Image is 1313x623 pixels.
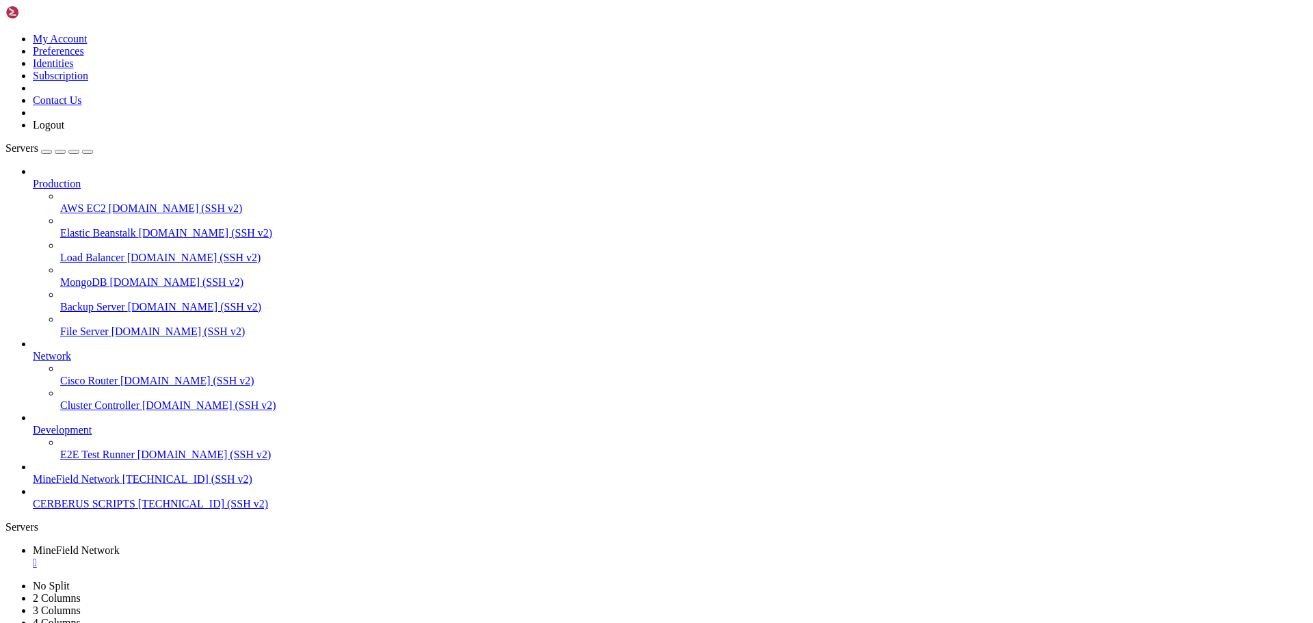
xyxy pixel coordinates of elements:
[5,338,1135,350] x-row: more details.
[5,510,1135,522] x-row: more details.
[85,350,775,362] span: ]: [APTweaks:Core] ↑ Server load changed from VERY_LOW (avg. 8.999961853027344) to LOW (avg. 21.1...
[61,55,85,67] span: INFO
[60,449,135,460] span: E2E Test Runner
[5,289,1135,301] x-row: on:carryonpackets,mekanismgenerators:mekanismgenerators,citadel:main_channel,securitycraft:securi...
[60,264,1308,289] li: MongoDB [DOMAIN_NAME] (SSH v2)
[5,141,1135,153] x-row: kanism:mekanism,caelus:main,crafttweaker:main,hexerei:network,superbwarfare:superbwarfare,create:...
[33,580,70,592] a: No Split
[60,326,109,337] span: File Server
[33,544,120,556] span: MineField Network
[12,350,61,362] span: 08:00:06
[85,55,769,67] span: ]: [APTweaks:Core] ↑ Server load changed from VERY_LOW (avg. 9.00827407836914) to LOW (avg. 20.10...
[33,544,1308,569] a: MineField Network
[33,70,88,81] a: Subscription
[5,142,93,154] a: Servers
[61,30,85,42] span: INFO
[5,227,1135,239] x-row: nomicon:main,immersiveengineering:main,mowziesmobs:net,cosmeticarmorreworked:main,zerocore:networ...
[61,215,92,227] span: ERROR
[60,301,125,313] span: Backup Server
[33,57,74,69] a: Identities
[33,178,1308,190] a: Production
[5,350,1135,362] x-row: [
[142,399,276,411] span: [DOMAIN_NAME] (SSH v2)
[85,67,775,79] span: ]: [APTweaks:Core] ↓ Server load changed from LOW (avg. 20.106468200683594) to VERY_LOW (avg. 9.8...
[5,326,1135,338] x-row: [ ]: [/[TECHNICAL_ID]] Disconnecting VANILLA connection attempt: This server has mods that requir...
[61,498,85,510] span: INFO
[33,350,71,362] span: Network
[5,104,1135,116] x-row: bished_furniture:play,strawstatues:1,walljump:network,iceandfire:main_channel,born_in_chaos_v1:bo...
[5,153,1135,165] x-row: on:carryonpackets,mekanismgenerators:mekanismgenerators,citadel:main_channel,securitycraft:securi...
[12,326,61,338] span: 00:31:46
[5,165,1135,178] x-row: n,framework:handshake,minefield_mods_addons:minefield_mods_addons,aquamirae:main,library_of_exile...
[60,202,106,214] span: AWS EC2
[5,5,84,19] img: Shellngn
[5,521,1308,533] div: Servers
[5,362,1135,375] x-row: [
[120,375,254,386] span: [DOMAIN_NAME] (SSH v2)
[5,30,1135,42] x-row: [ ]: [/[TECHNICAL_ID]] Disconnecting VANILLA connection attempt: This server has mods that requir...
[60,375,118,386] span: Cisco Router
[61,79,92,92] span: ERROR
[127,252,261,263] span: [DOMAIN_NAME] (SSH v2)
[60,449,1308,461] a: E2E Test Runner [DOMAIN_NAME] (SSH v2)
[5,473,1135,486] x-row: n,framework:handshake,minefield_mods_addons:minefield_mods_addons,aquamirae:main,library_of_exile...
[12,215,61,227] span: 00:31:46
[60,399,140,411] span: Cluster Controller
[60,252,124,263] span: Load Balancer
[5,498,1135,510] x-row: [ ]: [/[TECHNICAL_ID]] Disconnecting VANILLA connection attempt: This server has mods that requir...
[33,461,1308,486] li: MineField Network [TECHNICAL_ID] (SSH v2)
[139,227,273,239] span: [DOMAIN_NAME] (SSH v2)
[12,362,61,375] span: 08:00:21
[5,436,1135,449] x-row: sses:block_factorys_bosses,sophisticatedbackpacks:channel,framework:play,azurelib:network_channel...
[60,227,136,239] span: Elastic Beanstalk
[5,190,1135,202] x-row: [ ]: [/[TECHNICAL_ID]] Disconnecting VANILLA connection attempt: This server has mods that requir...
[5,449,1135,461] x-row: kanism:mekanism,caelus:main,crafttweaker:main,hexerei:network,superbwarfare:superbwarfare,create:...
[33,178,81,189] span: Production
[128,301,262,313] span: [DOMAIN_NAME] (SSH v2)
[60,375,1308,387] a: Cisco Router [DOMAIN_NAME] (SSH v2)
[33,592,81,604] a: 2 Columns
[60,436,1308,461] li: E2E Test Runner [DOMAIN_NAME] (SSH v2)
[12,30,61,42] span: 15:38:50
[5,387,1135,399] x-row: [ ]: Channels [watut:main,easy_npc:network,[PERSON_NAME]:main,dummmmmmy:channel,corgilib:network,...
[60,399,1308,412] a: Cluster Controller [DOMAIN_NAME] (SSH v2)
[60,326,1308,338] a: File Server [DOMAIN_NAME] (SSH v2)
[5,252,1135,264] x-row: oxes:main,framedblocks:main,supermartijn642configlib:sync_configs,tfmg:main,tacz:network,waystone...
[33,557,1308,569] a: 
[60,239,1308,264] li: Load Balancer [DOMAIN_NAME] (SSH v2)
[33,94,82,106] a: Contact Us
[60,362,1308,387] li: Cisco Router [DOMAIN_NAME] (SSH v2)
[5,313,1135,326] x-row: ,apexcore:main,refinedstorage:main_channel] rejected vanilla connections
[122,473,252,485] span: [TECHNICAL_ID] (SSH v2)
[5,129,1135,141] x-row: sses:block_factorys_bosses,sophisticatedbackpacks:channel,framework:play,azurelib:network_channel...
[5,79,1135,92] x-row: [ ]: Channels [watut:main,easy_npc:network,[PERSON_NAME]:main,dummmmmmy:channel,corgilib:network,...
[5,375,1135,387] x-row: [ ]: com.mojang.authlib.GameProfile@6a8f1056[id=<null>,name=ServerOverflow1,properties={},legacy=...
[5,5,1135,18] x-row: n,framework:handshake,minefield_mods_addons:minefield_mods_addons,aquamirae:main,library_of_exile...
[33,338,1308,412] li: Network
[5,461,1135,473] x-row: on:carryonpackets,mekanismgenerators:mekanismgenerators,citadel:main_channel,securitycraft:securi...
[5,55,1135,67] x-row: [
[60,227,1308,239] a: Elastic Beanstalk [DOMAIN_NAME] (SSH v2)
[12,375,61,387] span: 13:23:12
[12,55,61,67] span: 18:24:51
[5,42,1135,55] x-row: more details.
[60,387,1308,412] li: Cluster Controller [DOMAIN_NAME] (SSH v2)
[5,92,1135,104] x-row: nomicon:main,immersiveengineering:main,mowziesmobs:net,cosmeticarmorreworked:main,zerocore:networ...
[85,362,775,375] span: ]: [APTweaks:Core] ↓ Server load changed from LOW (avg. 21.140758514404297) to VERY_LOW (avg. 8.6...
[61,326,85,338] span: INFO
[60,190,1308,215] li: AWS EC2 [DOMAIN_NAME] (SSH v2)
[12,387,61,399] span: 20:32:37
[5,301,1135,313] x-row: n,framework:handshake,minefield_mods_addons:minefield_mods_addons,aquamirae:main,library_of_exile...
[60,276,1308,289] a: MongoDB [DOMAIN_NAME] (SSH v2)
[60,276,107,288] span: MongoDB
[33,486,1308,510] li: CERBERUS SCRIPTS [TECHNICAL_ID] (SSH v2)
[61,190,85,202] span: INFO
[60,289,1308,313] li: Backup Server [DOMAIN_NAME] (SSH v2)
[33,605,81,616] a: 3 Columns
[33,45,84,57] a: Preferences
[61,350,85,362] span: INFO
[61,362,85,375] span: INFO
[109,202,243,214] span: [DOMAIN_NAME] (SSH v2)
[33,498,135,509] span: CERBERUS SCRIPTS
